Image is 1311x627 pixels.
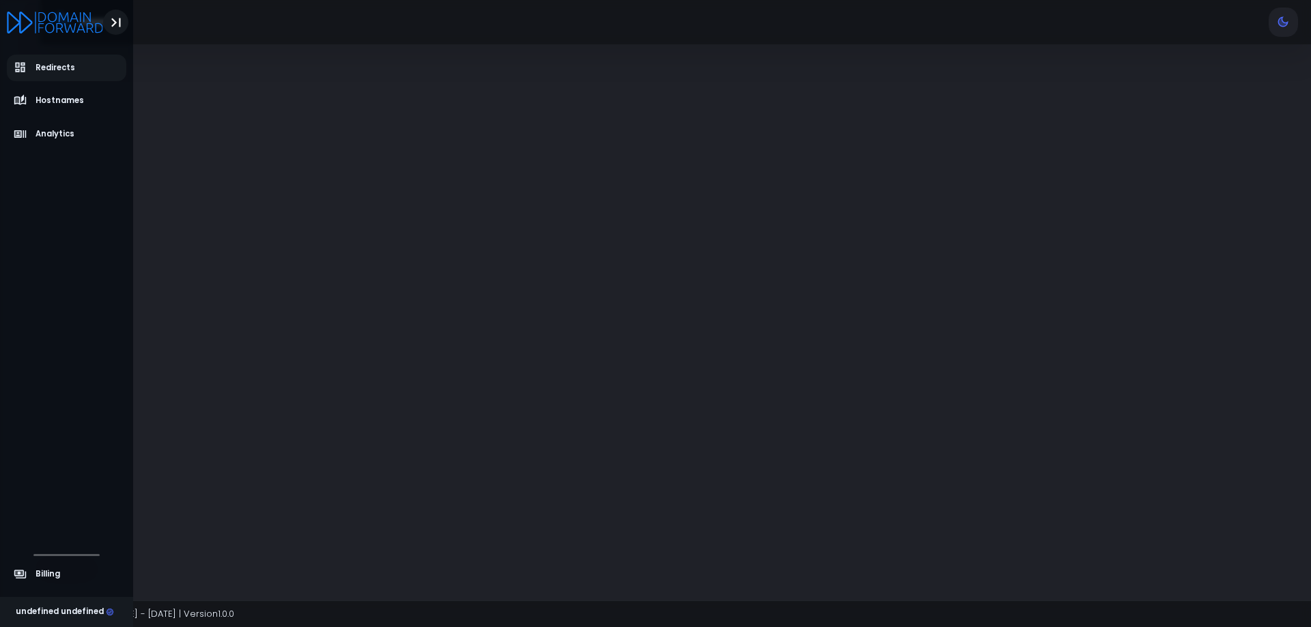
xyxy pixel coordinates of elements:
a: Hostnames [7,87,127,114]
a: Billing [7,561,127,587]
a: Redirects [7,55,127,81]
div: undefined undefined [16,606,114,618]
span: Analytics [36,128,74,140]
a: Logo [7,12,103,31]
span: Hostnames [36,95,84,106]
span: Copyright © [DATE] - [DATE] | Version 1.0.0 [53,607,234,620]
span: Billing [36,568,60,580]
button: Toggle Aside [103,10,129,35]
span: Redirects [36,62,75,74]
a: Analytics [7,121,127,147]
